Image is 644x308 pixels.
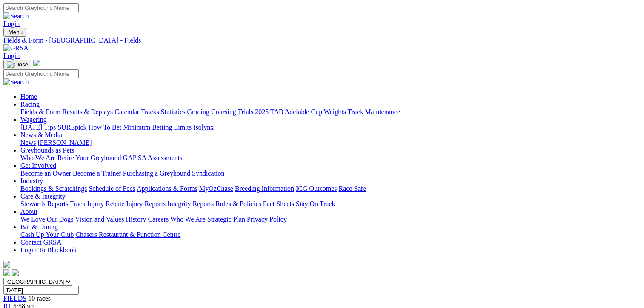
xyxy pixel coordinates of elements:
[20,177,43,184] a: Industry
[3,269,10,276] img: facebook.svg
[20,216,641,223] div: About
[20,193,66,200] a: Care & Integrity
[12,269,19,276] img: twitter.svg
[57,154,121,161] a: Retire Your Greyhound
[20,154,641,162] div: Greyhounds as Pets
[20,93,37,100] a: Home
[187,108,209,115] a: Grading
[20,131,62,138] a: News & Media
[3,12,29,20] img: Search
[20,162,56,169] a: Get Involved
[141,108,159,115] a: Tracks
[20,200,641,208] div: Care & Integrity
[193,124,214,131] a: Isolynx
[20,170,71,177] a: Become an Owner
[123,154,183,161] a: GAP SA Assessments
[3,3,79,12] input: Search
[20,246,77,253] a: Login To Blackbook
[20,116,47,123] a: Wagering
[20,108,60,115] a: Fields & Form
[3,78,29,86] img: Search
[170,216,206,223] a: Who We Are
[20,231,641,239] div: Bar & Dining
[3,52,20,59] a: Login
[126,200,166,207] a: Injury Reports
[20,124,641,131] div: Wagering
[3,20,20,27] a: Login
[3,295,26,302] a: FIELDS
[75,216,124,223] a: Vision and Values
[70,200,124,207] a: Track Injury Rebate
[20,139,36,146] a: News
[235,185,294,192] a: Breeding Information
[20,185,641,193] div: Industry
[33,60,40,66] img: logo-grsa-white.png
[126,216,146,223] a: History
[338,185,366,192] a: Race Safe
[296,200,335,207] a: Stay On Track
[20,208,37,215] a: About
[20,185,87,192] a: Bookings & Scratchings
[114,108,139,115] a: Calendar
[20,101,40,108] a: Racing
[3,28,26,37] button: Toggle navigation
[37,139,92,146] a: [PERSON_NAME]
[247,216,287,223] a: Privacy Policy
[20,216,73,223] a: We Love Our Dogs
[89,185,135,192] a: Schedule of Fees
[20,108,641,116] div: Racing
[20,139,641,147] div: News & Media
[20,239,61,246] a: Contact GRSA
[73,170,121,177] a: Become a Trainer
[3,37,641,44] a: Fields & Form - [GEOGRAPHIC_DATA] - Fields
[7,61,28,68] img: Close
[89,124,122,131] a: How To Bet
[123,124,192,131] a: Minimum Betting Limits
[211,108,236,115] a: Coursing
[148,216,169,223] a: Careers
[20,124,56,131] a: [DATE] Tips
[20,200,68,207] a: Stewards Reports
[324,108,346,115] a: Weights
[215,200,261,207] a: Rules & Policies
[123,170,190,177] a: Purchasing a Greyhound
[62,108,113,115] a: Results & Replays
[3,286,79,295] input: Select date
[20,147,74,154] a: Greyhounds as Pets
[20,231,74,238] a: Cash Up Your Club
[199,185,233,192] a: MyOzChase
[137,185,197,192] a: Applications & Forms
[3,60,31,69] button: Toggle navigation
[20,154,56,161] a: Who We Are
[238,108,253,115] a: Trials
[20,170,641,177] div: Get Involved
[20,223,58,230] a: Bar & Dining
[3,44,29,52] img: GRSA
[207,216,245,223] a: Strategic Plan
[3,261,10,268] img: logo-grsa-white.png
[192,170,224,177] a: Syndication
[296,185,337,192] a: ICG Outcomes
[9,29,23,35] span: Menu
[3,69,79,78] input: Search
[75,231,180,238] a: Chasers Restaurant & Function Centre
[28,295,51,302] span: 10 races
[255,108,322,115] a: 2025 TAB Adelaide Cup
[348,108,400,115] a: Track Maintenance
[263,200,294,207] a: Fact Sheets
[161,108,186,115] a: Statistics
[167,200,214,207] a: Integrity Reports
[57,124,86,131] a: SUREpick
